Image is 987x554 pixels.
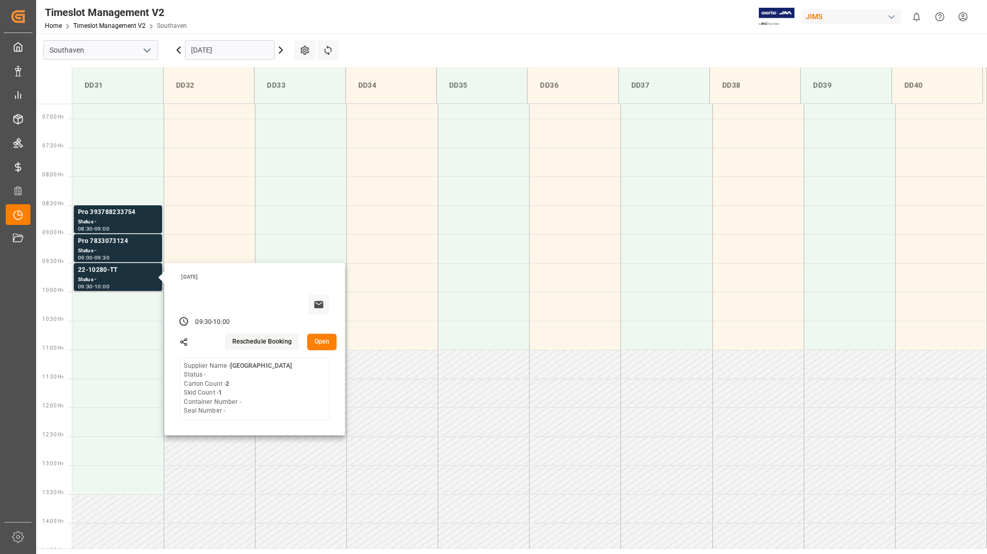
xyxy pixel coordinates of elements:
div: DD36 [536,76,610,95]
div: Pro 7833073124 [78,236,158,247]
button: Reschedule Booking [225,334,299,350]
input: DD.MM.YYYY [185,40,275,60]
div: - [93,226,94,231]
span: 14:00 Hr [42,518,63,524]
div: 22-10280-TT [78,265,158,275]
span: 08:30 Hr [42,201,63,206]
div: DD38 [718,76,792,95]
div: Status - [78,247,158,255]
button: Open [307,334,337,350]
button: show 0 new notifications [905,5,928,28]
button: JIMS [802,7,905,26]
div: DD39 [809,76,883,95]
b: 1 [218,389,222,396]
div: - [93,284,94,289]
div: - [93,255,94,260]
input: Type to search/select [43,40,158,60]
span: 09:30 Hr [42,258,63,264]
div: Supplier Name - Status - Carton Count - Skid Count - Container Number - Seal Number - [184,362,292,416]
span: 13:30 Hr [42,490,63,495]
span: 11:00 Hr [42,345,63,351]
a: Home [45,22,62,29]
div: DD31 [81,76,155,95]
div: 08:30 [78,226,93,231]
span: 10:30 Hr [42,316,63,322]
div: Status - [78,275,158,284]
span: 12:30 Hr [42,432,63,437]
div: - [212,318,213,327]
div: Status - [78,218,158,226]
div: DD34 [354,76,428,95]
div: 09:00 [78,255,93,260]
div: 09:00 [94,226,109,231]
div: Timeslot Management V2 [45,5,187,20]
span: 12:00 Hr [42,403,63,409]
div: 10:00 [94,284,109,289]
img: Exertis%20JAM%20-%20Email%20Logo.jpg_1722504956.jpg [759,8,794,26]
span: 07:30 Hr [42,143,63,149]
button: Help Center [928,5,951,28]
span: 13:00 Hr [42,461,63,466]
div: Pro 393788233754 [78,207,158,218]
span: 08:00 Hr [42,172,63,177]
span: 10:00 Hr [42,287,63,293]
b: 2 [226,380,229,387]
div: JIMS [802,9,901,24]
b: [GEOGRAPHIC_DATA] [230,362,292,369]
div: DD35 [445,76,519,95]
div: 09:30 [94,255,109,260]
div: DD33 [263,76,337,95]
span: 07:00 Hr [42,114,63,120]
button: open menu [139,42,154,58]
div: 10:00 [213,318,230,327]
span: 14:30 Hr [42,547,63,553]
div: 09:30 [195,318,212,327]
div: DD40 [900,76,974,95]
div: [DATE] [178,273,333,281]
span: 09:00 Hr [42,230,63,235]
div: DD37 [627,76,701,95]
div: DD32 [172,76,246,95]
a: Timeslot Management V2 [73,22,146,29]
div: 09:30 [78,284,93,289]
span: 11:30 Hr [42,374,63,380]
